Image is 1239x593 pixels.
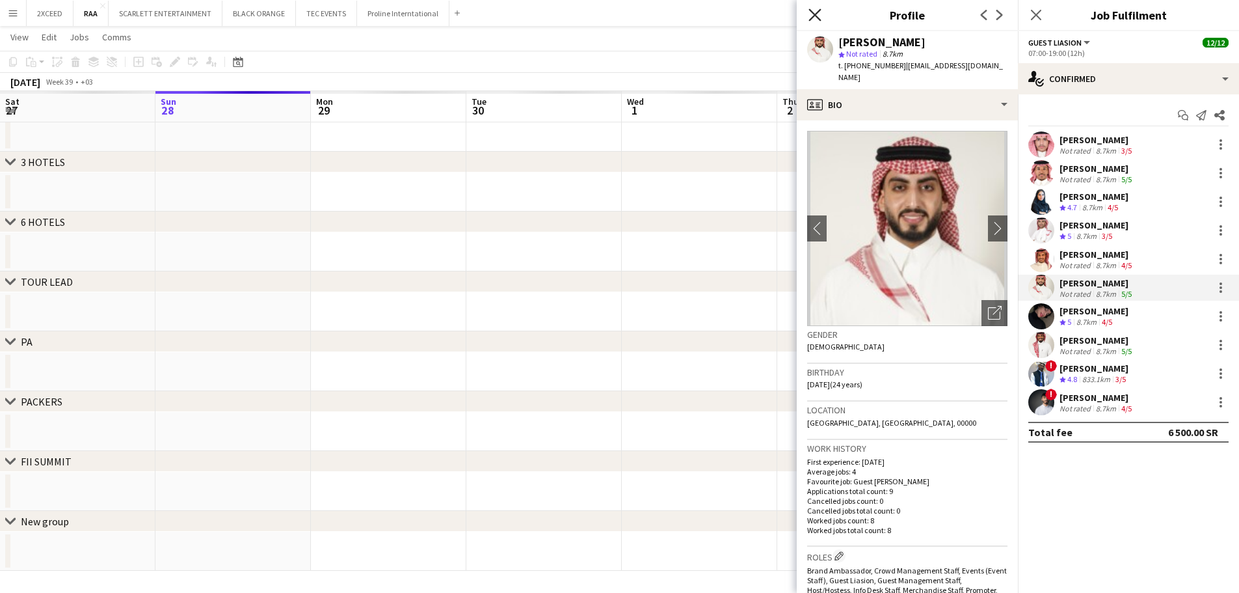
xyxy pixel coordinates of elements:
[807,467,1007,476] p: Average jobs: 4
[807,366,1007,378] h3: Birthday
[1059,260,1093,270] div: Not rated
[807,506,1007,516] p: Cancelled jobs total count: 0
[1093,404,1119,413] div: 8.7km
[1059,346,1093,356] div: Not rated
[222,1,296,26] button: BLACK ORANGE
[1093,260,1119,270] div: 8.7km
[1074,317,1099,328] div: 8.7km
[1059,363,1128,374] div: [PERSON_NAME]
[807,404,1007,416] h3: Location
[1115,374,1126,384] app-skills-label: 3/5
[1059,249,1134,260] div: [PERSON_NAME]
[1093,174,1119,184] div: 8.7km
[807,486,1007,496] p: Applications total count: 9
[1067,374,1077,384] span: 4.8
[1045,360,1057,372] span: !
[1059,277,1134,289] div: [PERSON_NAME]
[64,29,94,46] a: Jobs
[1093,346,1119,356] div: 8.7km
[807,418,976,428] span: [GEOGRAPHIC_DATA], [GEOGRAPHIC_DATA], 00000
[1203,38,1229,48] span: 12/12
[1121,404,1132,413] app-skills-label: 4/5
[880,49,905,59] span: 8.7km
[1093,146,1119,156] div: 8.7km
[807,131,1007,326] img: Crew avatar or photo
[627,96,644,107] span: Wed
[1074,231,1099,242] div: 8.7km
[1059,219,1128,231] div: [PERSON_NAME]
[42,31,57,43] span: Edit
[1059,305,1128,317] div: [PERSON_NAME]
[159,103,176,118] span: 28
[5,96,20,107] span: Sat
[807,379,862,389] span: [DATE] (24 years)
[1093,289,1119,299] div: 8.7km
[102,31,131,43] span: Comms
[1067,231,1071,241] span: 5
[161,96,176,107] span: Sun
[807,443,1007,454] h3: Work history
[296,1,357,26] button: TEC EVENTS
[70,31,89,43] span: Jobs
[1080,374,1113,385] div: 833.1km
[838,61,906,70] span: t. [PHONE_NUMBER]
[797,89,1018,120] div: Bio
[1080,202,1105,214] div: 8.7km
[1059,134,1134,146] div: [PERSON_NAME]
[10,31,29,43] span: View
[1121,174,1132,184] app-skills-label: 5/5
[807,476,1007,486] p: Favourite job: Guest [PERSON_NAME]
[807,457,1007,467] p: First experience: [DATE]
[1045,389,1057,400] span: !
[1168,426,1218,439] div: 6 500.00 SR
[625,103,644,118] span: 1
[838,61,1003,82] span: | [EMAIL_ADDRESS][DOMAIN_NAME]
[807,525,1007,535] p: Worked jobs total count: 8
[1067,202,1077,212] span: 4.7
[5,29,34,46] a: View
[807,496,1007,506] p: Cancelled jobs count: 0
[36,29,62,46] a: Edit
[1059,191,1128,202] div: [PERSON_NAME]
[316,96,333,107] span: Mon
[1059,174,1093,184] div: Not rated
[27,1,73,26] button: 2XCEED
[1028,38,1082,48] span: Guest Liasion
[21,395,62,408] div: PACKERS
[1067,317,1071,327] span: 5
[81,77,93,87] div: +03
[1059,289,1093,299] div: Not rated
[846,49,877,59] span: Not rated
[314,103,333,118] span: 29
[357,1,449,26] button: Proline Interntational
[1059,404,1093,413] div: Not rated
[470,103,486,118] span: 30
[1102,231,1112,241] app-skills-label: 3/5
[1121,260,1132,270] app-skills-label: 4/5
[838,36,926,48] div: [PERSON_NAME]
[782,96,799,107] span: Thu
[3,103,20,118] span: 27
[21,335,33,348] div: PA
[981,300,1007,326] div: Open photos pop-in
[797,7,1018,23] h3: Profile
[1028,48,1229,58] div: 07:00-19:00 (12h)
[1018,63,1239,94] div: Confirmed
[1121,289,1132,299] app-skills-label: 5/5
[73,1,109,26] button: RAA
[1059,335,1134,346] div: [PERSON_NAME]
[807,549,1007,563] h3: Roles
[21,215,65,228] div: 6 HOTELS
[10,76,40,89] div: [DATE]
[21,515,69,528] div: New group
[472,96,486,107] span: Tue
[21,275,73,288] div: TOUR LEAD
[1121,146,1132,156] app-skills-label: 3/5
[780,103,799,118] span: 2
[1059,163,1134,174] div: [PERSON_NAME]
[43,77,75,87] span: Week 39
[1059,392,1134,404] div: [PERSON_NAME]
[807,516,1007,525] p: Worked jobs count: 8
[1018,7,1239,23] h3: Job Fulfilment
[1028,426,1072,439] div: Total fee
